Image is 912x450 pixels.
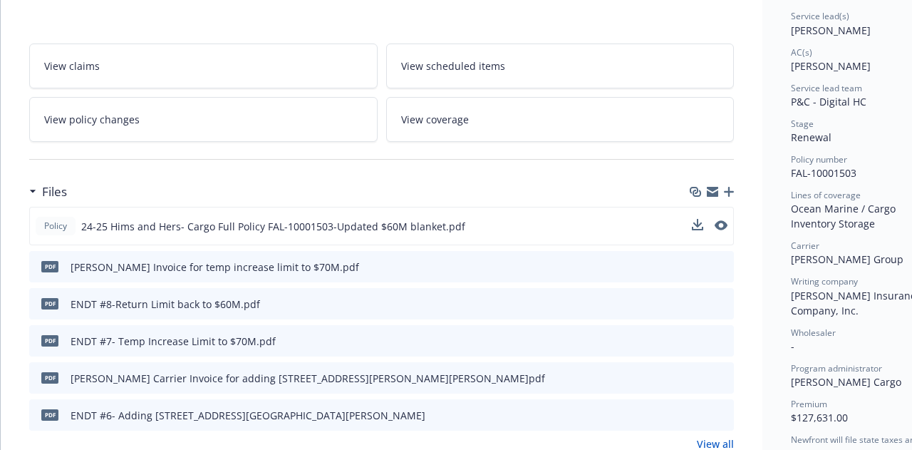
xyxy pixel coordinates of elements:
[791,153,847,165] span: Policy number
[71,408,425,423] div: ENDT #6- Adding [STREET_ADDRESS][GEOGRAPHIC_DATA][PERSON_NAME]
[715,334,728,349] button: preview file
[71,371,545,386] div: [PERSON_NAME] Carrier Invoice for adding [STREET_ADDRESS][PERSON_NAME][PERSON_NAME]pdf
[692,219,703,230] button: download file
[791,252,903,266] span: [PERSON_NAME] Group
[715,408,728,423] button: preview file
[401,112,469,127] span: View coverage
[41,261,58,272] span: pdf
[693,334,704,349] button: download file
[791,166,856,180] span: FAL-10001503
[81,219,465,234] span: 24-25 Hims and Hers- Cargo Full Policy FAL-10001503-Updated $60M blanket.pdf
[71,334,276,349] div: ENDT #7- Temp Increase Limit to $70M.pdf
[715,371,728,386] button: preview file
[386,97,735,142] a: View coverage
[791,411,848,424] span: $127,631.00
[791,131,831,144] span: Renewal
[44,112,140,127] span: View policy changes
[791,82,862,94] span: Service lead team
[791,240,819,252] span: Carrier
[41,335,58,346] span: pdf
[791,59,871,73] span: [PERSON_NAME]
[386,44,735,88] a: View scheduled items
[693,408,704,423] button: download file
[693,260,704,275] button: download file
[791,327,836,339] span: Wholesaler
[44,58,100,73] span: View claims
[41,220,70,232] span: Policy
[401,58,505,73] span: View scheduled items
[41,298,58,309] span: pdf
[791,398,827,410] span: Premium
[41,372,58,383] span: pdf
[693,297,704,312] button: download file
[791,375,901,389] span: [PERSON_NAME] Cargo
[791,95,866,108] span: P&C - Digital HC
[791,189,861,201] span: Lines of coverage
[42,183,67,201] h3: Files
[41,409,58,420] span: pdf
[693,371,704,386] button: download file
[692,219,703,234] button: download file
[791,362,882,374] span: Program administrator
[715,219,727,234] button: preview file
[29,44,378,88] a: View claims
[791,118,814,130] span: Stage
[29,183,67,201] div: Files
[715,220,727,230] button: preview file
[791,24,871,37] span: [PERSON_NAME]
[791,46,812,58] span: AC(s)
[791,339,794,353] span: -
[71,260,359,275] div: [PERSON_NAME] Invoice for temp increase limit to $70M.pdf
[715,297,728,312] button: preview file
[715,260,728,275] button: preview file
[791,275,858,287] span: Writing company
[29,97,378,142] a: View policy changes
[791,10,849,22] span: Service lead(s)
[71,297,260,312] div: ENDT #8-Return Limit back to $60M.pdf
